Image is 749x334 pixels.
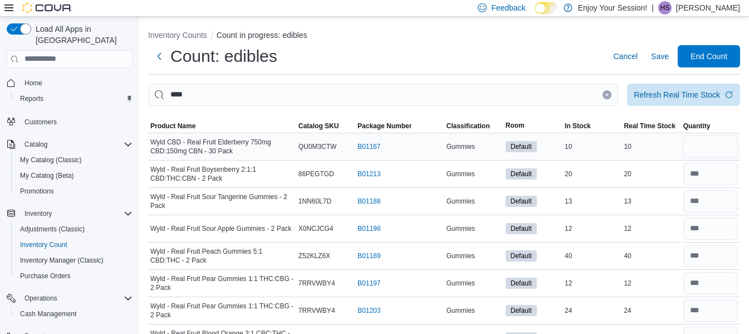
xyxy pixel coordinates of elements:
[358,197,380,206] a: B01188
[298,224,334,233] span: X0NCJCG4
[355,119,444,133] button: Package Number
[31,23,133,46] span: Load All Apps in [GEOGRAPHIC_DATA]
[16,92,133,105] span: Reports
[16,307,133,321] span: Cash Management
[150,138,294,156] span: Wyld CBD - Real Fruit Elderberry 750mg CBD:150mg CBN - 30 Pack
[658,1,672,14] div: Harley Splett
[20,309,76,318] span: Cash Management
[647,45,673,67] button: Save
[20,272,71,280] span: Purchase Orders
[16,222,133,236] span: Adjustments (Classic)
[358,224,380,233] a: B01198
[506,278,537,289] span: Default
[624,122,675,130] span: Real Time Stock
[511,251,532,261] span: Default
[2,75,137,91] button: Home
[11,237,137,253] button: Inventory Count
[150,165,294,183] span: Wyld - Real Fruit Boysenberry 2:1:1 CBD:THC:CBN - 2 Pack
[2,113,137,129] button: Customers
[506,196,537,207] span: Default
[20,138,52,151] button: Catalog
[621,249,681,263] div: 40
[22,2,72,13] img: Cova
[16,254,108,267] a: Inventory Manager (Classic)
[506,168,537,180] span: Default
[683,122,711,130] span: Quantity
[358,142,380,151] a: B01167
[25,294,57,303] span: Operations
[20,207,56,220] button: Inventory
[609,45,642,67] button: Cancel
[681,119,740,133] button: Quantity
[16,185,58,198] a: Promotions
[20,114,133,128] span: Customers
[11,221,137,237] button: Adjustments (Classic)
[148,31,207,40] button: Inventory Counts
[20,76,133,90] span: Home
[621,140,681,153] div: 10
[25,118,57,127] span: Customers
[562,119,621,133] button: In Stock
[613,51,638,62] span: Cancel
[16,185,133,198] span: Promotions
[150,274,294,292] span: Wyld - Real Fruit Pear Gummies 1:1 THC:CBG - 2 Pack
[20,94,43,103] span: Reports
[20,292,133,305] span: Operations
[150,224,291,233] span: Wyld - Real Fruit Sour Apple Gummies - 2 Pack
[20,225,85,234] span: Adjustments (Classic)
[446,224,474,233] span: Gummies
[11,306,137,322] button: Cash Management
[660,1,670,14] span: HS
[511,306,532,316] span: Default
[16,254,133,267] span: Inventory Manager (Classic)
[621,304,681,317] div: 24
[562,222,621,235] div: 12
[11,91,137,107] button: Reports
[217,31,307,40] button: Count in progress: edibles
[603,90,611,99] button: Clear input
[25,79,42,88] span: Home
[511,196,532,206] span: Default
[562,140,621,153] div: 10
[506,121,525,130] span: Room
[16,153,133,167] span: My Catalog (Classic)
[20,256,104,265] span: Inventory Manager (Classic)
[562,195,621,208] div: 13
[446,170,474,178] span: Gummies
[16,269,133,283] span: Purchase Orders
[358,122,412,130] span: Package Number
[298,306,335,315] span: 7RRVWBY4
[621,195,681,208] div: 13
[11,253,137,268] button: Inventory Manager (Classic)
[298,170,334,178] span: 86PEGTGD
[446,197,474,206] span: Gummies
[148,45,170,67] button: Next
[358,306,380,315] a: B01203
[444,119,503,133] button: Classification
[446,122,489,130] span: Classification
[651,51,669,62] span: Save
[562,304,621,317] div: 24
[535,2,558,14] input: Dark Mode
[446,142,474,151] span: Gummies
[16,169,133,182] span: My Catalog (Beta)
[150,302,294,320] span: Wyld - Real Fruit Pear Gummies 1:1 THC:CBG - 2 Pack
[506,305,537,316] span: Default
[562,249,621,263] div: 40
[446,251,474,260] span: Gummies
[298,142,337,151] span: QU0M3CTW
[446,306,474,315] span: Gummies
[148,30,740,43] nav: An example of EuiBreadcrumbs
[511,278,532,288] span: Default
[446,279,474,288] span: Gummies
[621,222,681,235] div: 12
[2,137,137,152] button: Catalog
[578,1,648,14] p: Enjoy Your Session!
[20,207,133,220] span: Inventory
[16,153,86,167] a: My Catalog (Classic)
[676,1,740,14] p: [PERSON_NAME]
[148,119,296,133] button: Product Name
[621,277,681,290] div: 12
[16,92,48,105] a: Reports
[20,76,47,90] a: Home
